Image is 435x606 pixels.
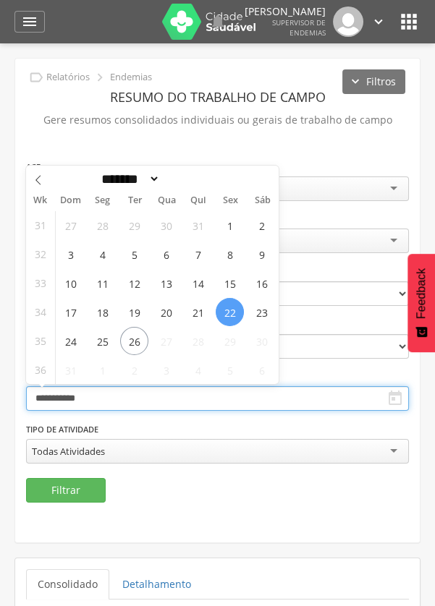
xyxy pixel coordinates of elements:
[371,14,387,30] i: 
[35,356,46,384] span: 36
[397,10,421,33] i: 
[342,69,405,94] button: Filtros
[88,327,117,355] span: Agosto 25, 2025
[415,268,428,319] span: Feedback
[111,569,203,599] a: Detalhamento
[119,196,151,205] span: Ter
[28,69,44,85] i: 
[120,298,148,326] span: Agosto 19, 2025
[152,211,180,239] span: Julho 30, 2025
[56,211,85,239] span: Julho 27, 2025
[120,327,148,355] span: Agosto 26, 2025
[88,356,117,384] span: Setembro 1, 2025
[55,196,87,205] span: Dom
[184,269,212,297] span: Agosto 14, 2025
[120,356,148,384] span: Setembro 2, 2025
[88,240,117,268] span: Agosto 4, 2025
[120,240,148,268] span: Agosto 5, 2025
[184,298,212,326] span: Agosto 21, 2025
[152,356,180,384] span: Setembro 3, 2025
[184,240,212,268] span: Agosto 7, 2025
[26,424,98,435] label: Tipo de Atividade
[92,69,108,85] i: 
[26,478,106,503] button: Filtrar
[88,269,117,297] span: Agosto 11, 2025
[56,356,85,384] span: Agosto 31, 2025
[160,171,208,187] input: Year
[46,72,90,83] p: Relatórios
[371,7,387,37] a: 
[209,13,227,30] i: 
[248,269,276,297] span: Agosto 16, 2025
[87,196,119,205] span: Seg
[110,72,152,83] p: Endemias
[35,211,46,239] span: 31
[26,569,109,599] a: Consolidado
[216,269,244,297] span: Agosto 15, 2025
[182,196,214,205] span: Qui
[209,7,227,37] a: 
[152,298,180,326] span: Agosto 20, 2025
[26,161,41,173] label: ACE
[14,11,45,33] a: 
[245,7,326,17] p: [PERSON_NAME]
[248,298,276,326] span: Agosto 23, 2025
[151,196,182,205] span: Qua
[88,298,117,326] span: Agosto 18, 2025
[152,327,180,355] span: Agosto 27, 2025
[216,298,244,326] span: Agosto 22, 2025
[214,196,246,205] span: Sex
[407,254,435,352] button: Feedback - Mostrar pesquisa
[88,211,117,239] span: Julho 28, 2025
[26,190,55,210] span: Wk
[26,84,409,110] header: Resumo do Trabalho de Campo
[35,269,46,297] span: 33
[120,211,148,239] span: Julho 29, 2025
[56,327,85,355] span: Agosto 24, 2025
[387,390,404,407] i: 
[272,17,326,38] span: Supervisor de Endemias
[32,445,105,458] div: Todas Atividades
[184,211,212,239] span: Julho 31, 2025
[248,356,276,384] span: Setembro 6, 2025
[248,240,276,268] span: Agosto 9, 2025
[248,211,276,239] span: Agosto 2, 2025
[120,269,148,297] span: Agosto 12, 2025
[247,196,279,205] span: Sáb
[56,298,85,326] span: Agosto 17, 2025
[35,298,46,326] span: 34
[216,356,244,384] span: Setembro 5, 2025
[56,240,85,268] span: Agosto 3, 2025
[216,240,244,268] span: Agosto 8, 2025
[184,356,212,384] span: Setembro 4, 2025
[21,13,38,30] i: 
[184,327,212,355] span: Agosto 28, 2025
[216,327,244,355] span: Agosto 29, 2025
[56,269,85,297] span: Agosto 10, 2025
[216,211,244,239] span: Agosto 1, 2025
[26,110,409,130] p: Gere resumos consolidados individuais ou gerais de trabalho de campo
[35,327,46,355] span: 35
[152,269,180,297] span: Agosto 13, 2025
[152,240,180,268] span: Agosto 6, 2025
[35,240,46,268] span: 32
[97,171,161,187] select: Month
[248,327,276,355] span: Agosto 30, 2025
